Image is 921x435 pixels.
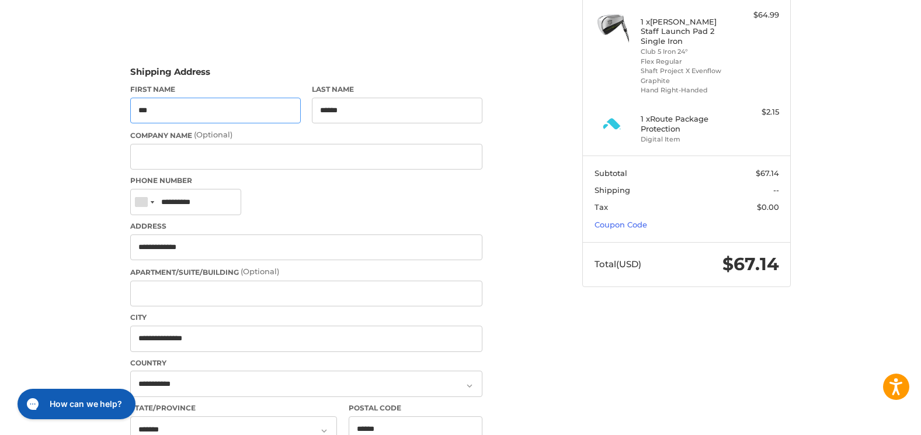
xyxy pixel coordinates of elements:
div: $64.99 [733,9,779,21]
legend: Shipping Address [130,65,210,84]
small: (Optional) [241,267,279,276]
span: Total (USD) [595,258,641,270]
label: Company Name [130,129,482,141]
h4: 1 x Route Package Protection [641,114,730,133]
iframe: Gorgias live chat messenger [12,385,139,423]
span: Tax [595,202,608,212]
li: Shaft Project X Evenflow Graphite [641,66,730,85]
label: Postal Code [349,403,483,413]
li: Hand Right-Handed [641,85,730,95]
span: $0.00 [757,202,779,212]
label: Country [130,358,482,368]
label: Apartment/Suite/Building [130,266,482,278]
span: $67.14 [756,168,779,178]
label: Address [130,221,482,232]
label: Phone Number [130,175,482,186]
span: Shipping [595,185,630,195]
div: $2.15 [733,106,779,118]
li: Digital Item [641,134,730,144]
small: (Optional) [194,130,232,139]
span: $67.14 [722,253,779,275]
h4: 1 x [PERSON_NAME] Staff Launch Pad 2 Single Iron [641,17,730,46]
span: -- [773,185,779,195]
a: Coupon Code [595,220,647,229]
li: Club 5 Iron 24° [641,47,730,57]
label: State/Province [130,403,337,413]
label: First Name [130,84,301,95]
span: Subtotal [595,168,627,178]
li: Flex Regular [641,57,730,67]
label: Last Name [312,84,482,95]
label: City [130,312,482,323]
